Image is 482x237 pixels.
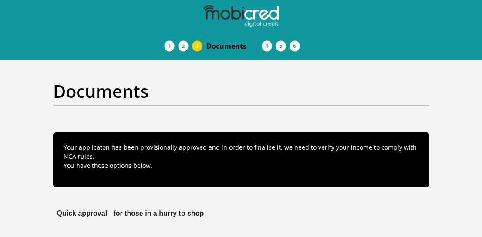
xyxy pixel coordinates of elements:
h2: Documents [53,81,429,102]
img: mobicred logo [203,5,278,27]
b: Quick approval - for those in a hurry to shop [57,210,204,217]
p: Your applicaton has been provisionally approved and in order to finalise it, we need to verify yo... [64,143,419,170]
a: Documents [199,37,269,55]
span: Documents [206,41,262,51]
